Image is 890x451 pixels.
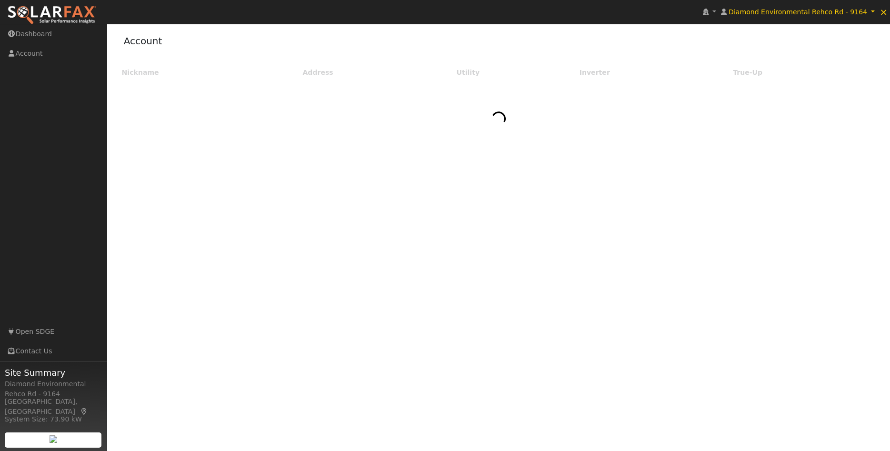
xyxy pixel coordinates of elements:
img: retrieve [50,435,57,443]
div: System Size: 73.90 kW [5,414,102,424]
div: Diamond Environmental Rehco Rd - 9164 [5,379,102,399]
a: Account [124,35,162,47]
span: Diamond Environmental Rehco Rd - 9164 [729,8,867,16]
div: [GEOGRAPHIC_DATA], [GEOGRAPHIC_DATA] [5,397,102,417]
span: × [880,6,888,18]
a: Map [80,408,89,415]
span: Site Summary [5,366,102,379]
img: SolarFax [7,5,97,25]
